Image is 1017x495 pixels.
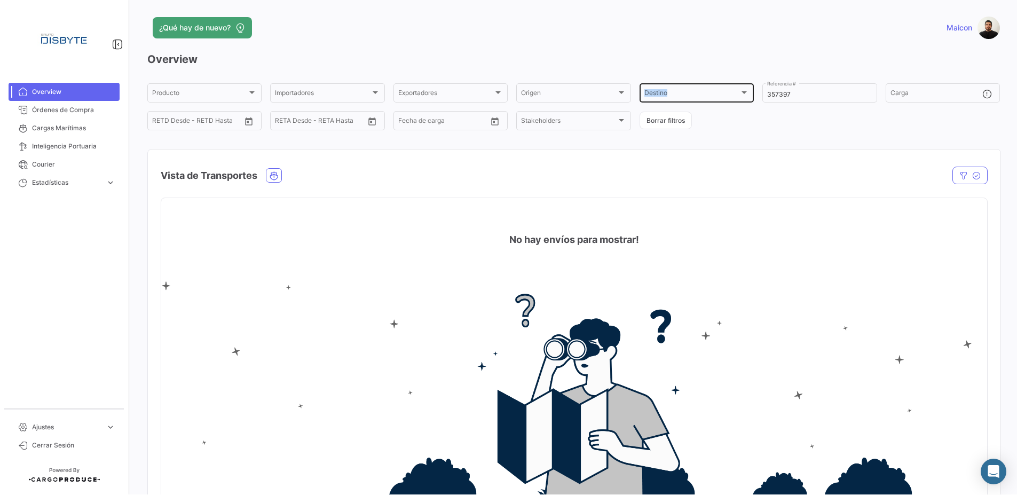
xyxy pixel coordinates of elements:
button: Ocean [266,169,281,182]
span: Courier [32,160,115,169]
a: Courier [9,155,120,174]
img: Logo+disbyte.jpeg [37,12,91,66]
span: Stakeholders [521,119,616,126]
a: Overview [9,83,120,101]
span: ¿Qué hay de nuevo? [159,22,231,33]
span: Órdenes de Compra [32,105,115,115]
button: Open calendar [241,113,257,129]
input: Hasta [302,119,344,126]
span: Inteligencia Portuaria [32,142,115,151]
span: Origen [521,91,616,98]
span: Ajustes [32,422,101,432]
span: Importadores [275,91,370,98]
span: Producto [152,91,247,98]
h3: Overview [147,52,1000,67]
button: Open calendar [487,113,503,129]
input: Hasta [179,119,221,126]
span: expand_more [106,178,115,187]
span: expand_more [106,422,115,432]
div: Abrir Intercom Messenger [981,459,1006,484]
button: Borrar filtros [640,112,692,129]
span: Exportadores [398,91,493,98]
input: Desde [275,119,294,126]
span: Overview [32,87,115,97]
span: Estadísticas [32,178,101,187]
h4: No hay envíos para mostrar! [509,232,639,247]
span: Cargas Marítimas [32,123,115,133]
button: Open calendar [364,113,380,129]
button: ¿Qué hay de nuevo? [153,17,252,38]
input: Desde [152,119,171,126]
a: Cargas Marítimas [9,119,120,137]
h4: Vista de Transportes [161,168,257,183]
input: Hasta [425,119,467,126]
a: Órdenes de Compra [9,101,120,119]
input: Desde [398,119,417,126]
span: Cerrar Sesión [32,441,115,450]
span: Maicon [947,22,972,33]
a: Inteligencia Portuaria [9,137,120,155]
img: MLHC.jpg [977,17,1000,39]
span: Destino [644,91,739,98]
